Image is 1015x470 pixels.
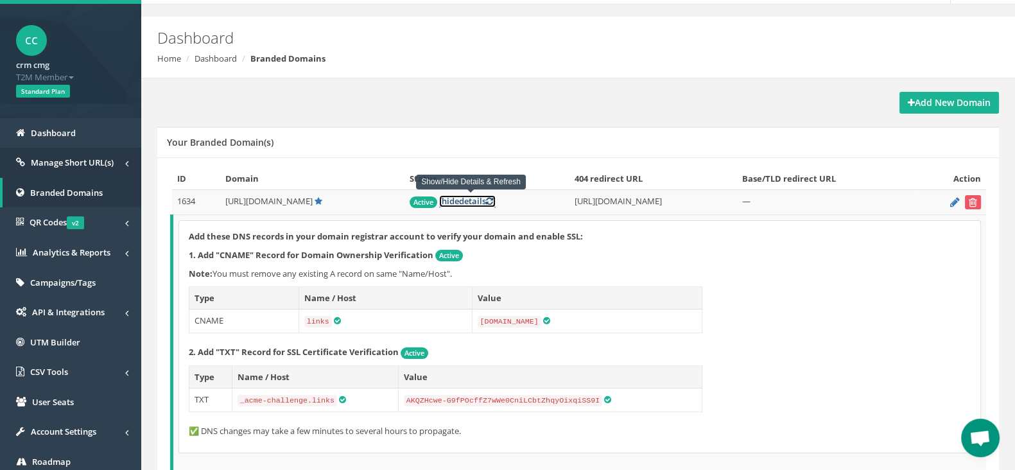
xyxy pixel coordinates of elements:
[189,365,232,388] th: Type
[315,195,322,207] a: Default
[250,53,325,64] strong: Branded Domains
[472,286,702,309] th: Value
[32,456,71,467] span: Roadmap
[16,59,49,71] strong: crm cmg
[899,92,999,114] a: Add New Domain
[195,53,237,64] a: Dashboard
[67,216,84,229] span: v2
[189,388,232,412] td: TXT
[189,346,399,358] strong: 2. Add "TXT" Record for SSL Certificate Verification
[189,268,213,279] b: Note:
[16,85,70,98] span: Standard Plan
[299,286,472,309] th: Name / Host
[442,195,459,207] span: hide
[404,168,569,190] th: Status
[435,250,463,261] span: Active
[33,247,110,258] span: Analytics & Reports
[569,190,737,215] td: [URL][DOMAIN_NAME]
[404,395,603,406] code: AKQZHcwe-G9fPOcffZ7wWe0CniLCbtZhqyOixqiSS9I
[16,56,125,83] a: crm cmg T2M Member
[225,195,313,207] span: [URL][DOMAIN_NAME]
[30,277,96,288] span: Campaigns/Tags
[32,396,74,408] span: User Seats
[30,216,84,228] span: QR Codes
[189,309,299,333] td: CNAME
[189,231,583,242] strong: Add these DNS records in your domain registrar account to verify your domain and enable SSL:
[157,53,181,64] a: Home
[961,419,1000,457] div: Open chat
[398,365,702,388] th: Value
[401,347,428,359] span: Active
[31,426,96,437] span: Account Settings
[220,168,404,190] th: Domain
[908,96,991,109] strong: Add New Domain
[32,306,105,318] span: API & Integrations
[16,25,47,56] span: cc
[31,157,114,168] span: Manage Short URL(s)
[16,71,125,83] span: T2M Member
[30,366,68,378] span: CSV Tools
[189,268,971,280] p: You must remove any existing A record on same "Name/Host".
[30,187,103,198] span: Branded Domains
[232,365,398,388] th: Name / Host
[304,316,332,327] code: links
[167,137,273,147] h5: Your Branded Domain(s)
[157,30,856,46] h2: Dashboard
[31,127,76,139] span: Dashboard
[189,286,299,309] th: Type
[737,168,915,190] th: Base/TLD redirect URL
[569,168,737,190] th: 404 redirect URL
[189,249,433,261] strong: 1. Add "CNAME" Record for Domain Ownership Verification
[478,316,541,327] code: [DOMAIN_NAME]
[737,190,915,215] td: —
[416,175,526,189] div: Show/Hide Details & Refresh
[172,168,221,190] th: ID
[30,336,80,348] span: UTM Builder
[189,425,971,437] p: ✅ DNS changes may take a few minutes to several hours to propagate.
[410,196,437,208] span: Active
[915,168,986,190] th: Action
[238,395,337,406] code: _acme-challenge.links
[172,190,221,215] td: 1634
[439,195,496,207] a: [hidedetails]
